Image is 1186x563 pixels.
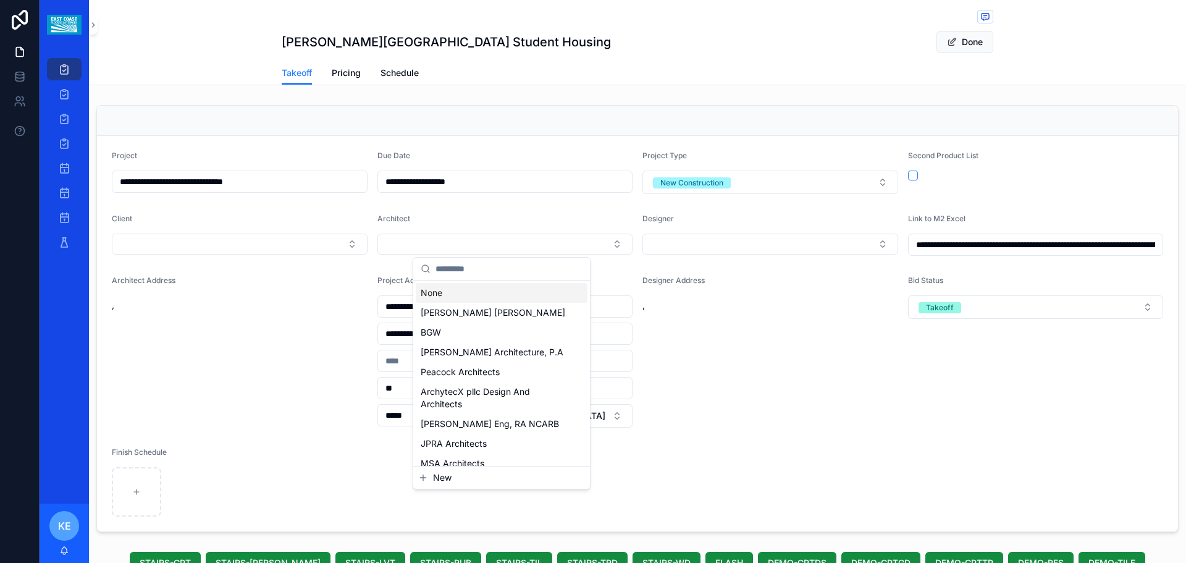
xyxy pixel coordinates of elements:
[421,326,441,339] span: BGW
[112,299,368,311] span: ,
[421,438,487,450] span: JPRA Architects
[47,15,81,35] img: App logo
[421,366,500,378] span: Peacock Architects
[112,151,137,160] span: Project
[112,276,175,285] span: Architect Address
[642,299,898,311] span: ,
[377,276,434,285] span: Project Address
[936,31,993,53] button: Done
[642,151,687,160] span: Project Type
[908,151,978,160] span: Second Product List
[377,214,410,223] span: Architect
[332,67,361,79] span: Pricing
[381,62,419,87] a: Schedule
[332,62,361,87] a: Pricing
[40,49,89,269] div: scrollable content
[660,177,723,188] div: New Construction
[908,214,965,223] span: Link to M2 Excel
[642,214,674,223] span: Designer
[418,472,585,484] button: New
[433,472,452,484] span: New
[58,519,71,533] span: KE
[421,307,565,319] span: [PERSON_NAME] [PERSON_NAME]
[381,67,419,79] span: Schedule
[642,276,705,285] span: Designer Address
[416,283,587,303] div: None
[926,302,954,313] div: Takeoff
[112,234,368,255] button: Select Button
[421,346,563,358] span: [PERSON_NAME] Architecture, P.A
[377,234,633,255] button: Select Button
[908,295,1164,319] button: Select Button
[908,276,943,285] span: Bid Status
[282,67,312,79] span: Takeoff
[421,457,484,470] span: MSA Architects
[377,151,410,160] span: Due Date
[413,281,590,466] div: Suggestions
[642,234,898,255] button: Select Button
[421,386,568,410] span: ArchytecX pllc Design And Architects
[642,171,898,194] button: Select Button
[112,214,132,223] span: Client
[112,447,167,457] span: Finish Schedule
[421,418,559,430] span: [PERSON_NAME] Eng, RA NCARB
[282,33,611,51] h1: [PERSON_NAME][GEOGRAPHIC_DATA] Student Housing
[282,62,312,85] a: Takeoff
